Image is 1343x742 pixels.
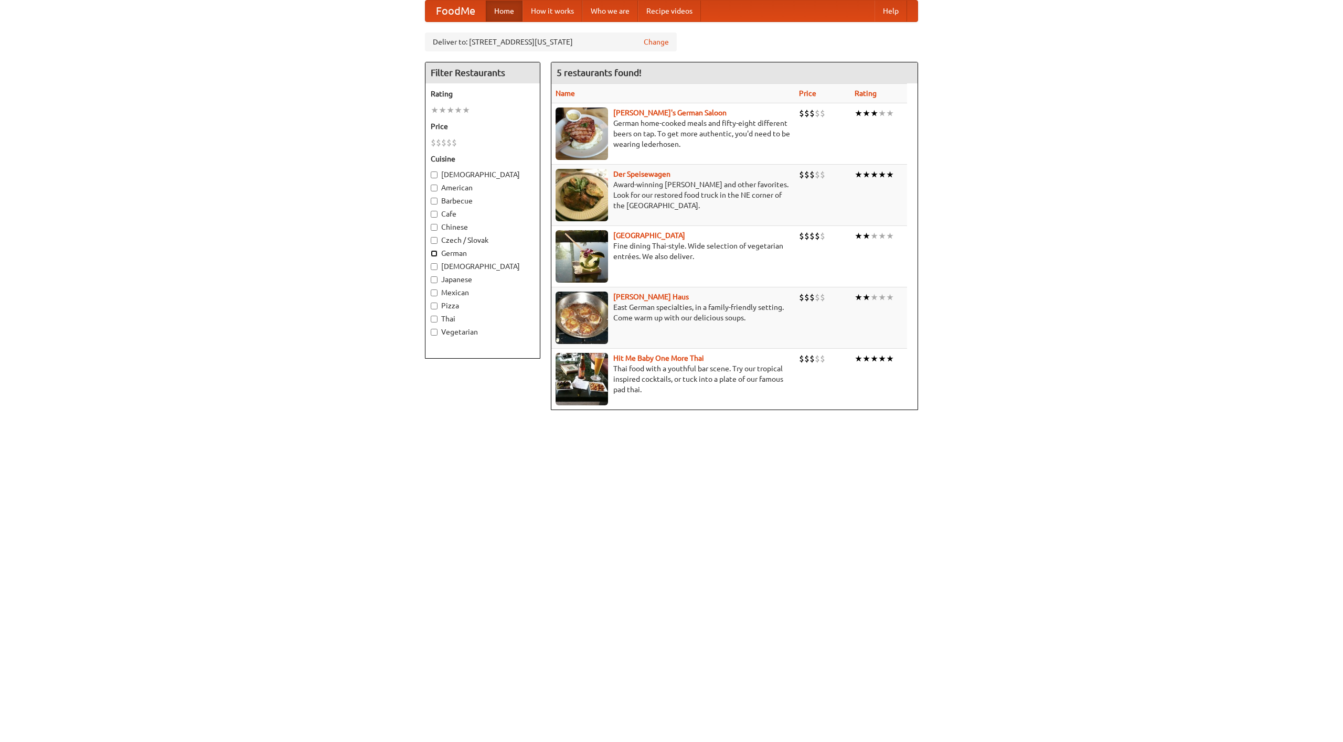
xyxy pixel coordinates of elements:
input: Japanese [431,276,438,283]
a: Who we are [582,1,638,21]
a: Hit Me Baby One More Thai [613,354,704,362]
label: Japanese [431,274,535,285]
label: Czech / Slovak [431,235,535,245]
a: Home [486,1,523,21]
li: ★ [878,107,886,119]
li: ★ [439,104,446,116]
li: $ [804,292,809,303]
li: $ [809,107,815,119]
b: Der Speisewagen [613,170,670,178]
li: ★ [878,353,886,364]
li: ★ [878,230,886,242]
li: ★ [855,169,862,180]
li: $ [809,169,815,180]
a: Name [556,89,575,98]
div: Deliver to: [STREET_ADDRESS][US_STATE] [425,33,677,51]
input: Thai [431,316,438,322]
label: German [431,248,535,259]
a: [PERSON_NAME] Haus [613,293,689,301]
li: ★ [431,104,439,116]
li: ★ [862,292,870,303]
a: Rating [855,89,877,98]
label: Pizza [431,300,535,311]
li: ★ [862,107,870,119]
li: $ [436,137,441,148]
li: ★ [870,292,878,303]
a: Price [799,89,816,98]
li: ★ [886,230,894,242]
label: Mexican [431,287,535,298]
input: Barbecue [431,198,438,205]
b: [GEOGRAPHIC_DATA] [613,231,685,240]
li: ★ [870,107,878,119]
input: Chinese [431,224,438,231]
a: Recipe videos [638,1,701,21]
li: $ [446,137,452,148]
li: $ [820,292,825,303]
input: Cafe [431,211,438,218]
input: Vegetarian [431,329,438,336]
label: American [431,182,535,193]
li: ★ [886,169,894,180]
li: ★ [870,169,878,180]
li: $ [441,137,446,148]
label: Thai [431,314,535,324]
input: Czech / Slovak [431,237,438,244]
label: Vegetarian [431,327,535,337]
li: $ [799,230,804,242]
p: Fine dining Thai-style. Wide selection of vegetarian entrées. We also deliver. [556,241,791,262]
h5: Rating [431,89,535,99]
li: $ [804,230,809,242]
li: $ [809,292,815,303]
li: ★ [855,292,862,303]
li: $ [799,292,804,303]
li: $ [452,137,457,148]
li: $ [799,169,804,180]
input: American [431,185,438,191]
li: ★ [870,353,878,364]
li: ★ [855,353,862,364]
li: ★ [462,104,470,116]
li: ★ [446,104,454,116]
input: Pizza [431,303,438,309]
li: ★ [855,107,862,119]
li: $ [815,353,820,364]
li: ★ [862,230,870,242]
li: $ [815,169,820,180]
li: ★ [886,107,894,119]
li: ★ [454,104,462,116]
li: ★ [886,353,894,364]
img: esthers.jpg [556,107,608,160]
label: [DEMOGRAPHIC_DATA] [431,261,535,272]
li: $ [820,169,825,180]
li: $ [431,137,436,148]
h5: Price [431,121,535,132]
img: satay.jpg [556,230,608,283]
img: speisewagen.jpg [556,169,608,221]
li: $ [799,353,804,364]
li: $ [809,353,815,364]
li: $ [820,107,825,119]
li: ★ [862,353,870,364]
h5: Cuisine [431,154,535,164]
li: $ [804,107,809,119]
li: $ [804,169,809,180]
input: [DEMOGRAPHIC_DATA] [431,263,438,270]
li: ★ [878,292,886,303]
p: East German specialties, in a family-friendly setting. Come warm up with our delicious soups. [556,302,791,323]
li: ★ [878,169,886,180]
li: $ [799,107,804,119]
img: kohlhaus.jpg [556,292,608,344]
img: babythai.jpg [556,353,608,405]
label: Cafe [431,209,535,219]
label: Barbecue [431,196,535,206]
label: Chinese [431,222,535,232]
input: Mexican [431,289,438,296]
a: How it works [523,1,582,21]
input: German [431,250,438,257]
li: $ [815,230,820,242]
li: ★ [862,169,870,180]
label: [DEMOGRAPHIC_DATA] [431,169,535,180]
li: $ [815,107,820,119]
